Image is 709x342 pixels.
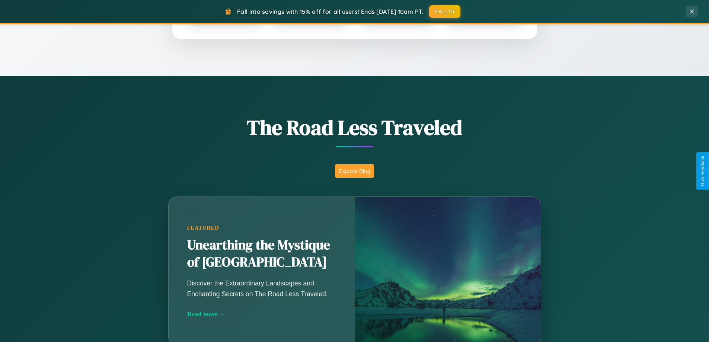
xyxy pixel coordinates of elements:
p: Discover the Extraordinary Landscapes and Enchanting Secrets on The Road Less Traveled. [187,278,336,299]
button: FALL15 [429,5,460,18]
button: Explore Blog [335,164,374,178]
h2: Unearthing the Mystique of [GEOGRAPHIC_DATA] [187,237,336,271]
span: Fall into savings with 15% off for all users! Ends [DATE] 10am PT. [237,8,424,15]
h1: The Road Less Traveled [131,113,578,142]
div: Give Feedback [700,156,705,186]
div: Read more → [187,310,336,318]
div: Featured [187,225,336,231]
